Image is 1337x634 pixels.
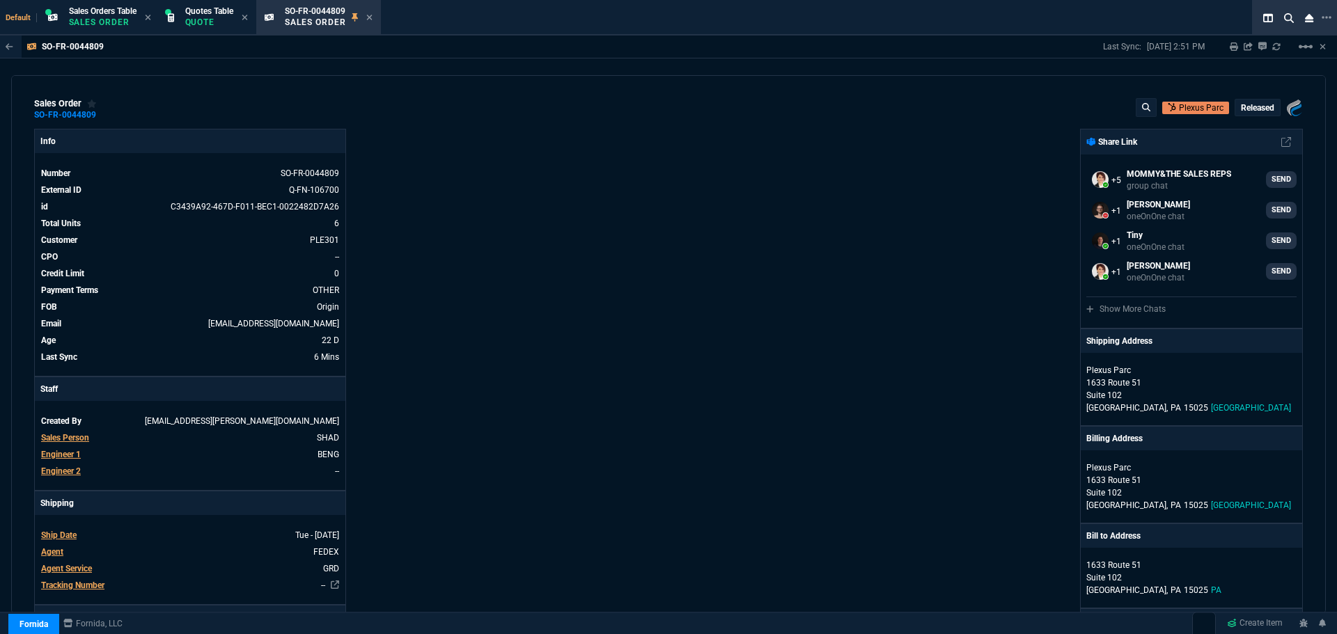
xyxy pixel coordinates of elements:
[41,202,48,212] span: id
[59,617,127,630] a: msbcCompanyName
[40,267,340,280] tr: undefined
[41,319,61,328] span: Email
[1279,10,1299,26] nx-icon: Search
[1184,403,1208,413] span: 15025
[310,235,339,245] a: PLE301
[41,285,98,295] span: Payment Terms
[40,233,340,247] tr: undefined
[40,414,340,428] tr: undefined
[40,300,340,314] tr: undefined
[289,185,339,195] a: See Marketplace Order
[1086,461,1220,474] p: Plexus Parc
[1086,335,1152,347] p: Shipping Address
[295,530,339,540] span: 2025-09-02T00:00:00.000Z
[1211,585,1221,595] span: PA
[1086,304,1166,314] a: Show More Chats
[1184,500,1208,510] span: 15025
[208,319,339,328] span: cimcvicker@plexusparc.com
[1127,260,1190,272] p: [PERSON_NAME]
[317,433,339,443] span: SHAD
[281,168,339,178] span: See Marketplace Order
[1127,168,1231,180] p: MOMMY&THE SALES REPS
[41,352,77,362] span: Last Sync
[1086,389,1297,402] p: Suite 102
[1184,585,1208,595] span: 15025
[1171,403,1181,413] span: PA
[35,491,345,515] p: Shipping
[41,416,81,426] span: Created By
[1127,211,1190,222] p: oneOnOne chat
[321,580,325,590] a: --
[1086,364,1220,377] p: Plexus Parc
[285,6,345,16] span: SO-FR-0044809
[40,283,340,297] tr: undefined
[41,168,70,178] span: Number
[1127,272,1190,283] p: oneOnOne chat
[323,564,339,573] span: GRD
[41,185,81,195] span: External ID
[41,335,56,345] span: Age
[1297,38,1314,55] mat-icon: Example home icon
[145,416,339,426] span: SETI.SHADAB@FORNIDA.COM
[1086,257,1297,285] a: seti.shadab@fornida.com,larry.avila@fornida.com
[1086,166,1297,193] a: seti.shadab@fornida.com,alicia.bostic@fornida.com,sarah.costa@fornida.com,Brian.Over@fornida.com,...
[366,13,373,24] nx-icon: Close Tab
[69,6,136,16] span: Sales Orders Table
[1266,232,1297,249] a: SEND
[1086,585,1168,595] span: [GEOGRAPHIC_DATA],
[40,200,340,214] tr: See Marketplace Order
[1147,41,1205,52] p: [DATE] 2:51 PM
[313,547,339,557] span: FEDEX
[34,114,96,116] a: SO-FR-0044809
[40,333,340,347] tr: 8/18/25 => 7:00 PM
[34,98,97,109] div: sales order
[171,202,339,212] span: See Marketplace Order
[335,252,339,262] a: --
[318,450,339,459] span: BENG
[1266,202,1297,219] a: SEND
[41,269,84,278] span: Credit Limit
[334,219,339,228] span: 6
[1127,180,1231,191] p: group chat
[69,17,136,28] p: Sales Order
[317,302,339,312] span: Origin
[185,17,233,28] p: Quote
[1086,571,1297,584] p: Suite 102
[1086,377,1297,389] p: 1633 Route 51
[41,235,77,245] span: Customer
[185,6,233,16] span: Quotes Table
[41,530,77,540] span: Ship Date
[285,17,346,28] p: Sales Order
[1086,136,1137,148] p: Share Link
[40,545,340,559] tr: undefined
[1086,486,1297,499] p: Suite 102
[1266,263,1297,280] a: SEND
[1103,41,1147,52] p: Last Sync:
[1299,10,1319,26] nx-icon: Close Workbench
[1127,241,1184,253] p: oneOnOne chat
[35,605,345,629] p: Customer
[1211,500,1291,510] span: [GEOGRAPHIC_DATA]
[40,578,340,592] tr: undefined
[40,562,340,576] tr: undefined
[1162,102,1229,114] a: Open Customer in hubSpot
[334,269,339,278] span: 0
[40,216,340,230] tr: undefined
[314,352,339,362] span: 9/9/25 => 2:51 PM
[313,285,339,295] span: OTHER
[40,183,340,197] tr: See Marketplace Order
[41,252,58,262] span: CPO
[42,41,104,52] p: SO-FR-0044809
[6,42,13,51] nx-icon: Back to Table
[1086,227,1297,255] a: ryan.neptune@fornida.com,seti.shadab@fornida.com
[35,377,345,401] p: Staff
[1171,585,1181,595] span: PA
[41,302,57,312] span: FOB
[1086,474,1297,486] p: 1633 Route 51
[1086,403,1168,413] span: [GEOGRAPHIC_DATA],
[145,13,151,24] nx-icon: Close Tab
[40,317,340,331] tr: cimcvicker@plexusparc.com
[1086,196,1297,224] a: Brian.Over@fornida.com,seti.shadab@fornida.com
[35,129,345,153] p: Info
